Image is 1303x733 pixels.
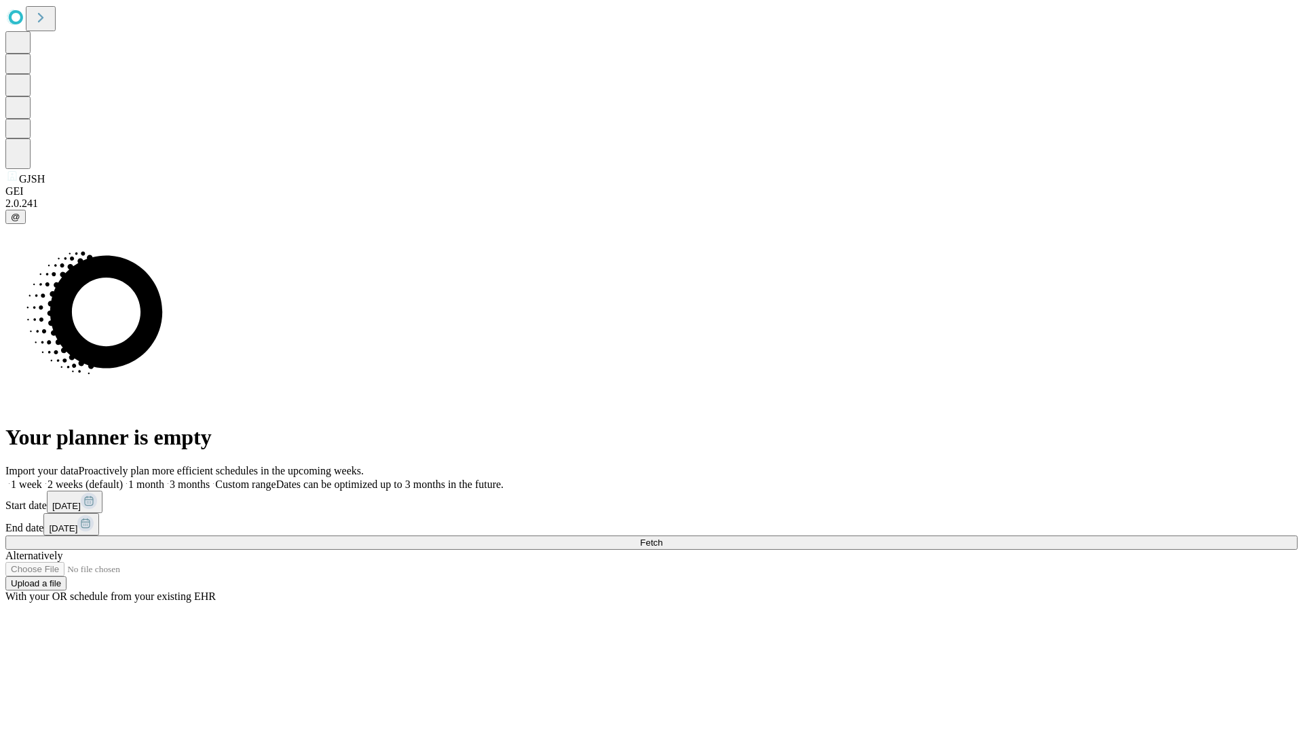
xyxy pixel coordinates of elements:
span: 1 week [11,478,42,490]
span: GJSH [19,173,45,185]
span: With your OR schedule from your existing EHR [5,590,216,602]
div: End date [5,513,1298,535]
span: Proactively plan more efficient schedules in the upcoming weeks. [79,465,364,476]
span: [DATE] [52,501,81,511]
button: [DATE] [47,491,102,513]
span: Custom range [215,478,276,490]
span: @ [11,212,20,222]
span: Dates can be optimized up to 3 months in the future. [276,478,504,490]
button: Upload a file [5,576,67,590]
button: [DATE] [43,513,99,535]
span: [DATE] [49,523,77,533]
span: Import your data [5,465,79,476]
div: GEI [5,185,1298,198]
span: Fetch [640,538,662,548]
button: Fetch [5,535,1298,550]
button: @ [5,210,26,224]
span: Alternatively [5,550,62,561]
h1: Your planner is empty [5,425,1298,450]
span: 3 months [170,478,210,490]
div: 2.0.241 [5,198,1298,210]
span: 1 month [128,478,164,490]
span: 2 weeks (default) [48,478,123,490]
div: Start date [5,491,1298,513]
